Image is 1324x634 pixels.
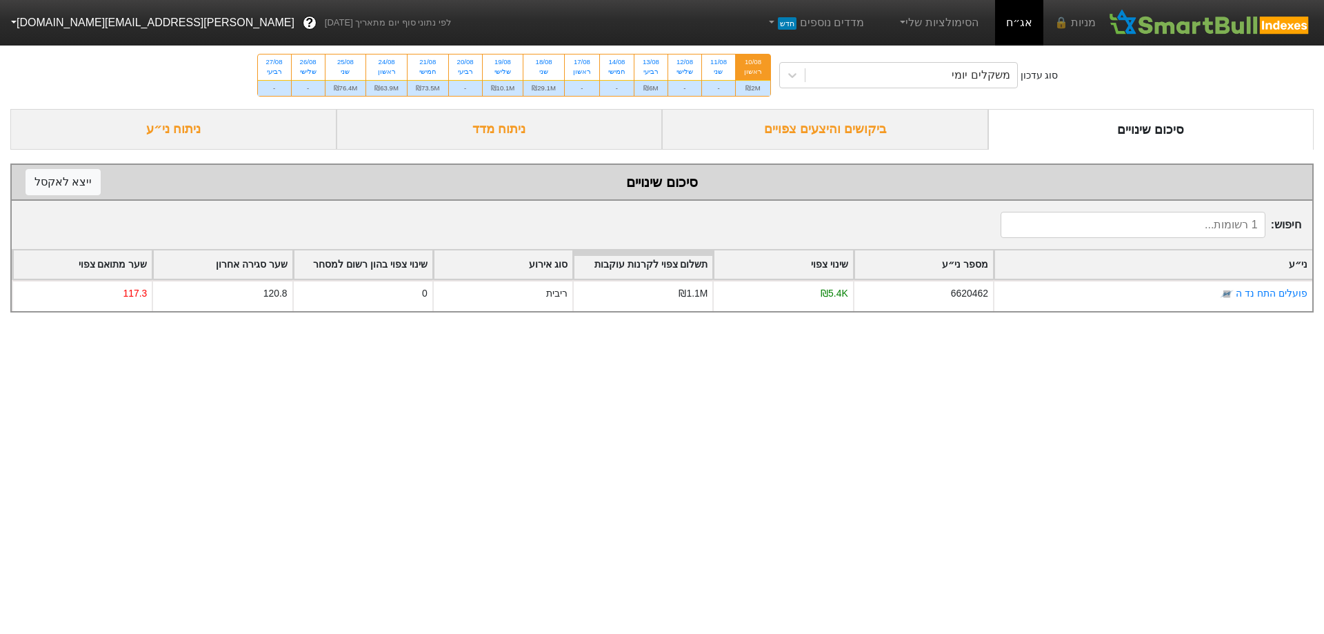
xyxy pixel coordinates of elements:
div: רביעי [266,67,283,77]
div: - [565,80,599,96]
div: Toggle SortBy [153,250,292,279]
div: רביעי [643,67,659,77]
div: ₪73.5M [408,80,448,96]
div: שני [532,67,556,77]
div: שלישי [300,67,317,77]
div: 6620462 [951,286,988,301]
div: ₪29.1M [523,80,564,96]
span: לפי נתוני סוף יום מתאריך [DATE] [325,16,451,30]
div: ביקושים והיצעים צפויים [662,109,988,150]
div: Toggle SortBy [574,250,712,279]
div: 11/08 [710,57,727,67]
div: 17/08 [573,57,591,67]
div: 24/08 [374,57,399,67]
div: ניתוח ני״ע [10,109,337,150]
div: 117.3 [123,286,147,301]
div: ראשון [374,67,399,77]
div: 18/08 [532,57,556,67]
div: 12/08 [676,57,693,67]
div: ראשון [573,67,591,77]
a: הסימולציות שלי [892,9,984,37]
div: ₪76.4M [325,80,366,96]
div: משקלים יומי [952,67,1010,83]
span: חדש [778,17,796,30]
div: סיכום שינויים [988,109,1314,150]
div: - [449,80,482,96]
div: סוג עדכון [1021,68,1059,83]
div: Toggle SortBy [434,250,572,279]
img: tase link [1220,287,1234,301]
a: מדדים נוספיםחדש [760,9,870,37]
div: - [600,80,634,96]
div: 25/08 [334,57,358,67]
div: ₪10.1M [483,80,523,96]
div: - [292,80,325,96]
span: חיפוש : [1001,212,1301,238]
div: Toggle SortBy [854,250,993,279]
div: 19/08 [491,57,515,67]
div: ₪1.1M [679,286,708,301]
div: חמישי [608,67,625,77]
div: - [702,80,735,96]
div: 13/08 [643,57,659,67]
div: שני [710,67,727,77]
div: ₪5.4K [821,286,848,301]
a: פועלים התח נד ה [1236,288,1307,299]
div: - [258,80,291,96]
div: 20/08 [457,57,474,67]
div: שני [334,67,358,77]
div: Toggle SortBy [714,250,852,279]
input: 1 רשומות... [1001,212,1265,238]
div: 120.8 [263,286,288,301]
div: 0 [422,286,428,301]
span: ? [305,14,313,32]
div: שלישי [491,67,515,77]
div: Toggle SortBy [13,250,152,279]
img: SmartBull [1107,9,1313,37]
div: ₪2M [736,80,770,96]
div: 14/08 [608,57,625,67]
div: ₪6M [634,80,668,96]
div: 27/08 [266,57,283,67]
div: חמישי [416,67,440,77]
div: סיכום שינויים [26,172,1298,192]
div: רביעי [457,67,474,77]
div: Toggle SortBy [294,250,432,279]
div: - [668,80,701,96]
div: ראשון [744,67,762,77]
div: Toggle SortBy [994,250,1312,279]
div: 21/08 [416,57,440,67]
div: ניתוח מדד [337,109,663,150]
div: ₪63.9M [366,80,407,96]
div: 10/08 [744,57,762,67]
div: 26/08 [300,57,317,67]
div: ריבית [546,286,568,301]
div: שלישי [676,67,693,77]
button: ייצא לאקסל [26,169,101,195]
